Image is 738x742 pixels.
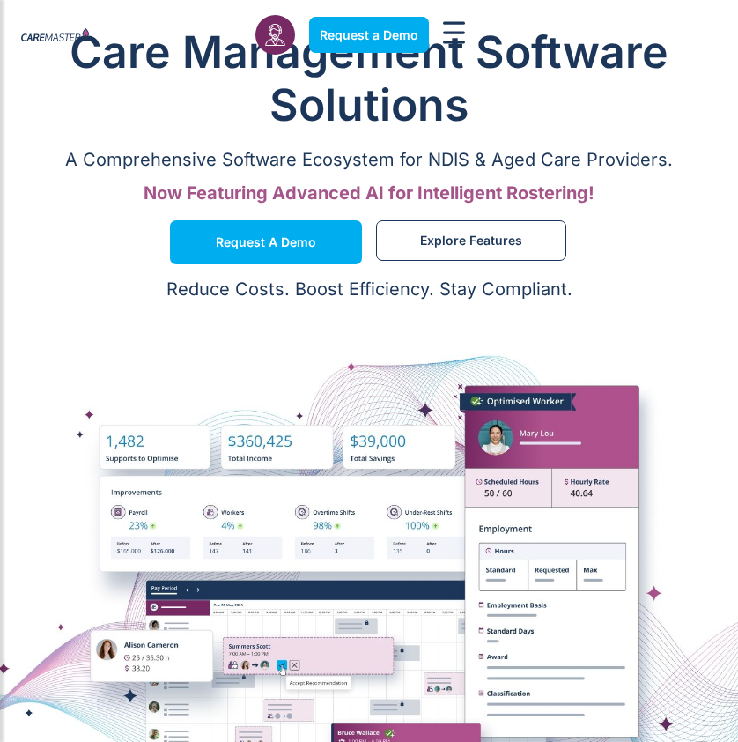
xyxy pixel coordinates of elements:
[18,26,720,131] h1: Care Management Software Solutions
[309,17,429,53] a: Request a Demo
[420,236,522,245] span: Explore Features
[11,278,727,300] p: Reduce Costs. Boost Efficiency. Stay Compliant.
[443,21,465,48] div: Menu Toggle
[320,27,418,42] span: Request a Demo
[216,238,316,247] span: Request a Demo
[376,220,566,261] a: Explore Features
[21,28,89,43] img: CareMaster Logo
[170,220,362,264] a: Request a Demo
[18,149,720,170] p: A Comprehensive Software Ecosystem for NDIS & Aged Care Providers.
[144,182,594,204] span: Now Featuring Advanced AI for Intelligent Rostering!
